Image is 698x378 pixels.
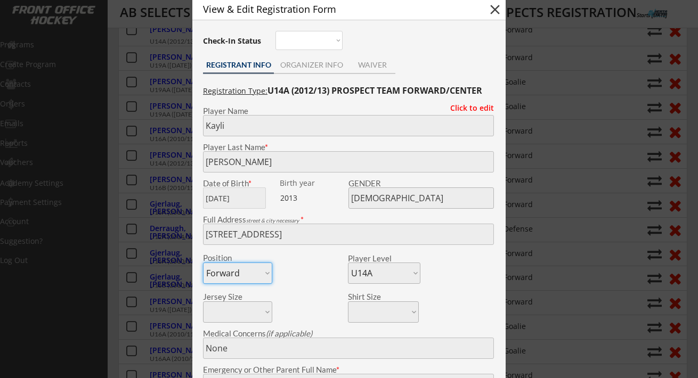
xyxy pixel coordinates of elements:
[266,328,312,338] em: (if applicable)
[442,104,494,112] div: Click to edit
[203,366,494,374] div: Emergency or Other Parent Full Name
[203,86,267,96] u: Registration Type:
[203,179,272,187] div: Date of Birth
[348,254,420,262] div: Player Level
[203,224,494,245] input: Street, City, Province/State
[267,85,482,96] strong: U14A (2012/13) PROSPECT TEAM FORWARD/CENTER
[487,2,503,18] button: close
[348,179,494,187] div: GENDER
[203,37,263,45] div: Check-In Status
[280,193,347,203] div: 2013
[280,179,346,187] div: Birth year
[203,216,494,224] div: Full Address
[203,107,494,115] div: Player Name
[203,143,494,151] div: Player Last Name
[203,254,258,262] div: Position
[203,338,494,359] input: Allergies, injuries, etc.
[203,330,494,338] div: Medical Concerns
[348,293,403,301] div: Shirt Size
[203,61,274,69] div: REGISTRANT INFO
[246,217,299,224] em: street & city necessary
[280,179,346,187] div: We are transitioning the system to collect and store date of birth instead of just birth year to ...
[349,61,395,69] div: WAIVER
[203,4,468,14] div: View & Edit Registration Form
[203,293,258,301] div: Jersey Size
[274,61,349,69] div: ORGANIZER INFO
